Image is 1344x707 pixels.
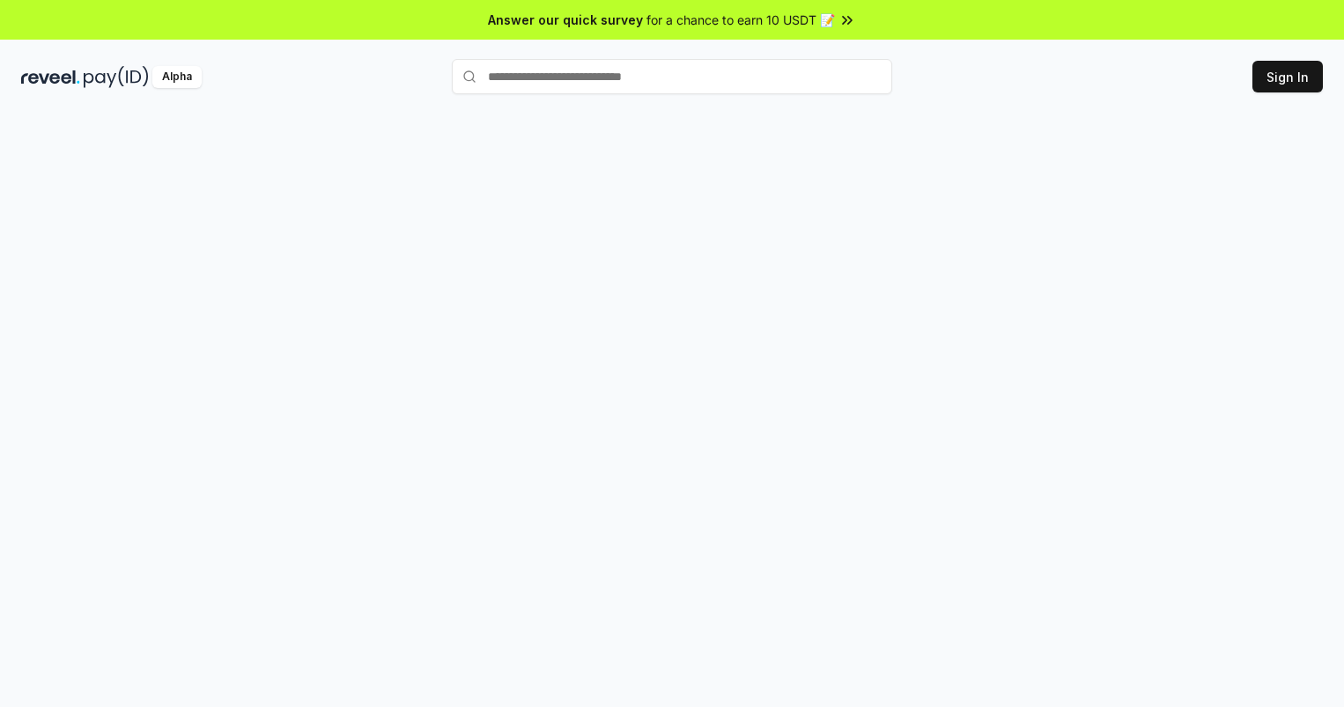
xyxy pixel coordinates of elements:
img: reveel_dark [21,66,80,88]
button: Sign In [1252,61,1323,92]
span: Answer our quick survey [488,11,643,29]
div: Alpha [152,66,202,88]
img: pay_id [84,66,149,88]
span: for a chance to earn 10 USDT 📝 [646,11,835,29]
